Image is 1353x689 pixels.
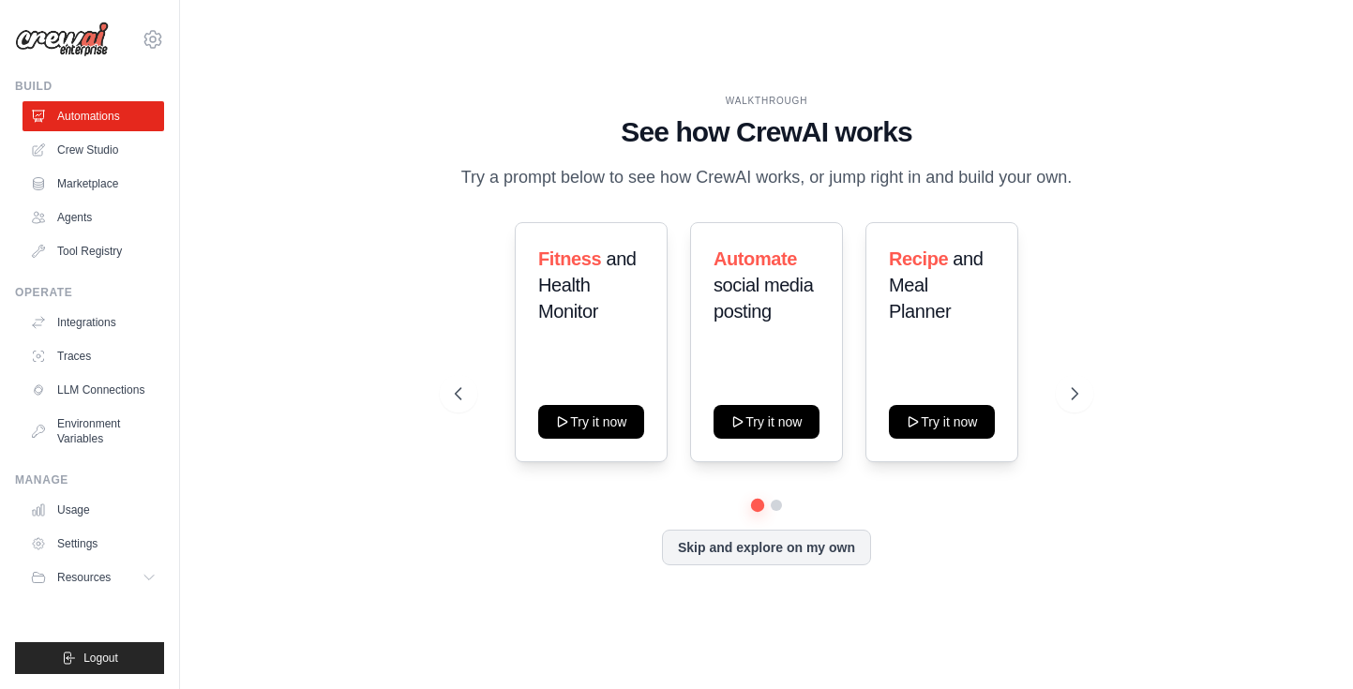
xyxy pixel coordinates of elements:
[15,285,164,300] div: Operate
[23,307,164,337] a: Integrations
[889,405,995,439] button: Try it now
[23,409,164,454] a: Environment Variables
[538,248,637,322] span: and Health Monitor
[23,101,164,131] a: Automations
[889,248,984,322] span: and Meal Planner
[15,22,109,57] img: Logo
[15,472,164,487] div: Manage
[23,236,164,266] a: Tool Registry
[23,135,164,165] a: Crew Studio
[455,94,1077,108] div: WALKTHROUGH
[662,530,871,565] button: Skip and explore on my own
[23,341,164,371] a: Traces
[83,651,118,666] span: Logout
[15,642,164,674] button: Logout
[23,169,164,199] a: Marketplace
[23,375,164,405] a: LLM Connections
[455,115,1077,149] h1: See how CrewAI works
[538,405,644,439] button: Try it now
[714,275,813,322] span: social media posting
[23,562,164,592] button: Resources
[23,495,164,525] a: Usage
[714,248,797,269] span: Automate
[538,248,601,269] span: Fitness
[714,405,819,439] button: Try it now
[889,248,948,269] span: Recipe
[23,202,164,232] a: Agents
[23,529,164,559] a: Settings
[57,570,111,585] span: Resources
[15,79,164,94] div: Build
[455,164,1077,191] p: Try a prompt below to see how CrewAI works, or jump right in and build your own.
